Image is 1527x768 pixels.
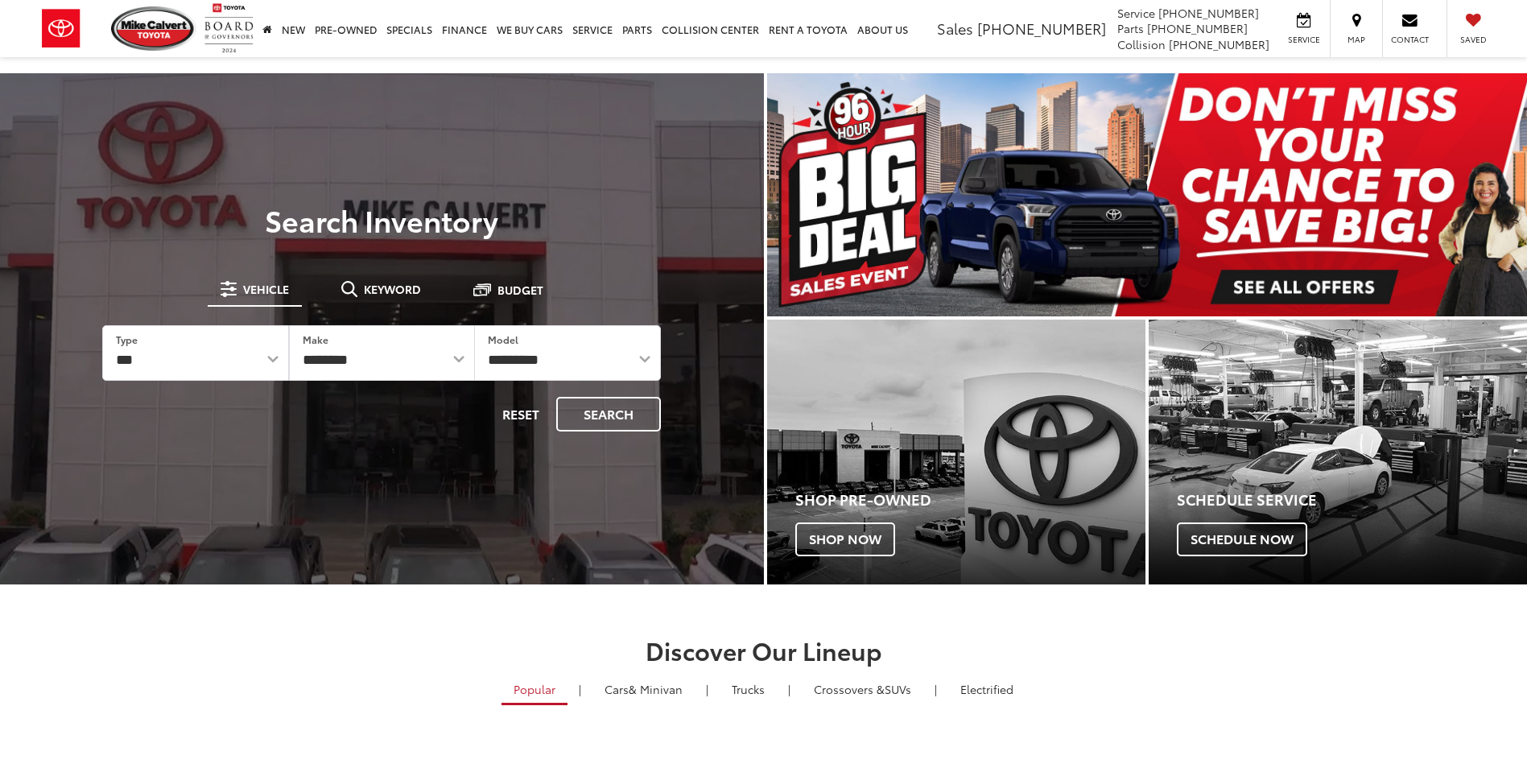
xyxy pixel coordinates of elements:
span: Sales [937,18,973,39]
span: [PHONE_NUMBER] [1147,20,1248,36]
li: | [575,681,585,697]
a: SUVs [802,675,923,703]
button: Search [556,397,661,431]
span: Service [1286,34,1322,45]
li: | [931,681,941,697]
span: & Minivan [629,681,683,697]
h3: Search Inventory [68,204,696,236]
label: Model [488,332,518,346]
a: Electrified [948,675,1026,703]
span: Budget [497,284,543,295]
h4: Schedule Service [1177,492,1527,508]
div: Toyota [767,320,1145,584]
a: Schedule Service Schedule Now [1149,320,1527,584]
h4: Shop Pre-Owned [795,492,1145,508]
span: Parts [1117,20,1144,36]
h2: Discover Our Lineup [196,637,1331,663]
span: Keyword [364,283,421,295]
span: Service [1117,5,1155,21]
span: Crossovers & [814,681,885,697]
a: Shop Pre-Owned Shop Now [767,320,1145,584]
span: Contact [1391,34,1429,45]
label: Make [303,332,328,346]
span: Collision [1117,36,1166,52]
li: | [784,681,794,697]
a: Cars [592,675,695,703]
span: Saved [1455,34,1491,45]
span: [PHONE_NUMBER] [1169,36,1269,52]
span: Shop Now [795,522,895,556]
div: Toyota [1149,320,1527,584]
img: Mike Calvert Toyota [111,6,196,51]
span: Vehicle [243,283,289,295]
span: [PHONE_NUMBER] [977,18,1106,39]
a: Popular [501,675,567,705]
li: | [702,681,712,697]
span: Map [1339,34,1374,45]
span: Schedule Now [1177,522,1307,556]
span: [PHONE_NUMBER] [1158,5,1259,21]
a: Trucks [720,675,777,703]
button: Reset [489,397,553,431]
label: Type [116,332,138,346]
